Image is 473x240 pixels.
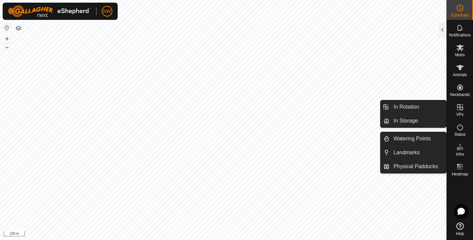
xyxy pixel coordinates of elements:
button: – [3,43,11,51]
button: Reset Map [3,24,11,32]
span: Status [454,132,465,136]
span: Heatmap [452,172,468,176]
a: Privacy Policy [197,231,222,237]
button: Map Layers [15,24,23,32]
span: Mobs [455,53,465,57]
span: In Rotation [393,103,419,111]
a: Landmarks [389,146,446,159]
span: Infra [456,152,464,156]
span: Watering Points [393,135,431,143]
span: Landmarks [393,149,420,157]
span: NW [103,8,111,15]
span: Physical Paddocks [393,163,438,170]
li: Watering Points [381,132,446,145]
button: + [3,35,11,43]
span: Schedules [450,13,469,17]
img: Gallagher Logo [8,5,91,17]
a: Watering Points [389,132,446,145]
li: Physical Paddocks [381,160,446,173]
li: In Storage [381,114,446,127]
a: Contact Us [230,231,249,237]
li: Landmarks [381,146,446,159]
a: In Storage [389,114,446,127]
span: Help [456,232,464,236]
a: Physical Paddocks [389,160,446,173]
a: Help [447,220,473,238]
span: VPs [456,113,463,117]
span: In Storage [393,117,418,125]
span: Notifications [449,33,471,37]
span: Neckbands [450,93,470,97]
li: In Rotation [381,100,446,114]
span: Animals [453,73,467,77]
a: In Rotation [389,100,446,114]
